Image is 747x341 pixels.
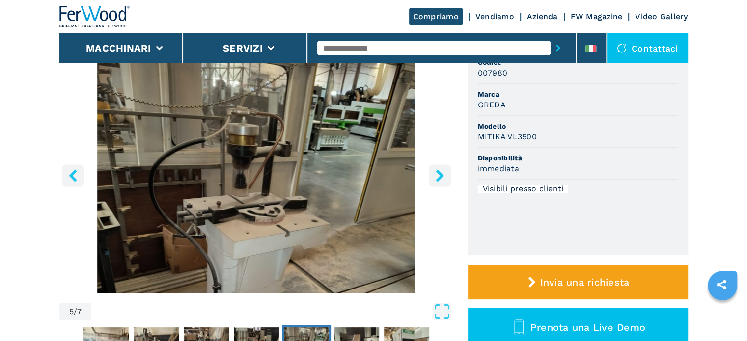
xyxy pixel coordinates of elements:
[409,8,463,25] a: Compriamo
[478,163,519,174] h3: immediata
[62,164,84,186] button: left-button
[478,185,569,193] div: Visibili presso clienti
[571,12,623,21] a: FW Magazine
[59,6,130,27] img: Ferwood
[527,12,558,21] a: Azienda
[478,153,678,163] span: Disponibilità
[59,55,453,293] img: Centro di lavoro a 5 assi GREDA MITIKA VL3500
[94,303,450,320] button: Open Fullscreen
[223,42,263,54] button: Servizi
[478,121,678,131] span: Modello
[77,308,82,315] span: 7
[478,99,506,110] h3: GREDA
[478,131,537,142] h3: MITIKA VL3500
[69,308,74,315] span: 5
[86,42,151,54] button: Macchinari
[478,89,678,99] span: Marca
[478,67,508,79] h3: 007980
[530,321,645,333] span: Prenota una Live Demo
[607,33,688,63] div: Contattaci
[705,297,740,334] iframe: Chat
[468,265,688,299] button: Invia una richiesta
[540,276,629,288] span: Invia una richiesta
[617,43,627,53] img: Contattaci
[709,272,734,297] a: sharethis
[429,164,451,186] button: right-button
[635,12,688,21] a: Video Gallery
[59,55,453,293] div: Go to Slide 5
[74,308,77,315] span: /
[551,37,566,59] button: submit-button
[475,12,514,21] a: Vendiamo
